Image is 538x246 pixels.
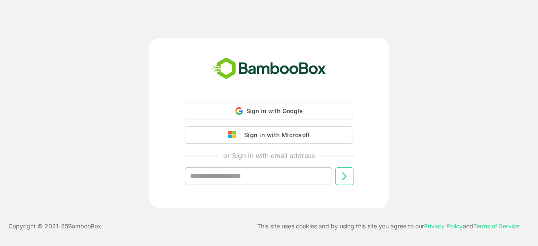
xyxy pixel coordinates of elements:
img: bamboobox [208,55,331,82]
div: Sign in with Google [185,103,353,119]
p: or Sign in with email address [223,151,315,161]
p: This site uses cookies and by using this site you agree to our and [257,221,520,231]
a: Privacy Policy [424,222,463,230]
div: Sign in with Microsoft [240,130,310,140]
a: Terms of Service [473,222,520,230]
button: Sign in with Microsoft [185,126,353,144]
span: Sign in with Google [246,107,303,114]
p: Copyright © 2021- 25 BambooBox [8,221,101,231]
img: google [228,131,240,139]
